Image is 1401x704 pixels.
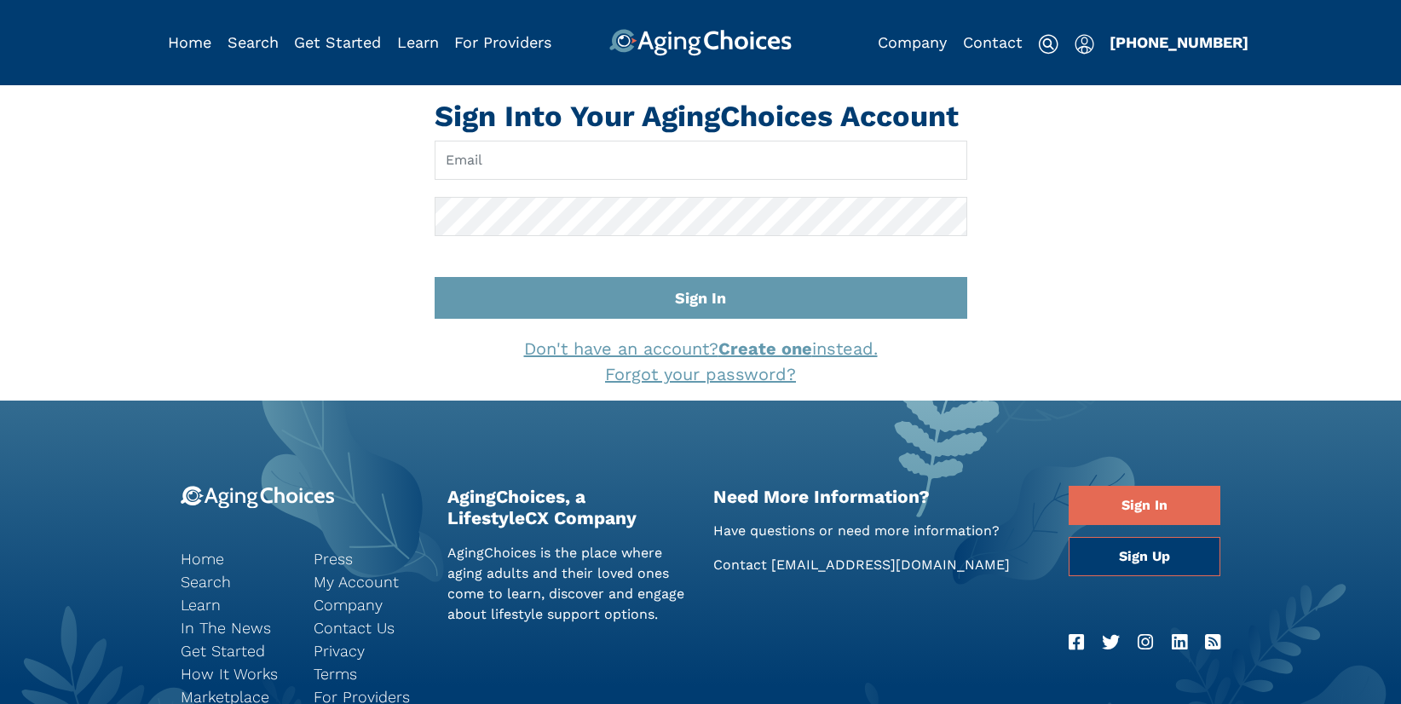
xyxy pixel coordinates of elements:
a: [PHONE_NUMBER] [1110,33,1248,51]
a: Forgot your password? [605,364,796,384]
a: My Account [314,570,421,593]
button: Sign In [435,277,967,319]
a: Get Started [181,639,288,662]
a: Contact Us [314,616,421,639]
p: Have questions or need more information? [713,521,1043,541]
a: Company [314,593,421,616]
a: Twitter [1102,629,1120,656]
a: Facebook [1069,629,1084,656]
a: Search [228,33,279,51]
a: Contact [963,33,1023,51]
a: RSS Feed [1205,629,1220,656]
div: Popover trigger [1075,29,1094,56]
a: Search [181,570,288,593]
input: Password [435,197,967,236]
a: LinkedIn [1172,629,1187,656]
img: AgingChoices [609,29,792,56]
a: Privacy [314,639,421,662]
a: Press [314,547,421,570]
input: Email [435,141,967,180]
a: Terms [314,662,421,685]
h1: Sign Into Your AgingChoices Account [435,99,967,134]
a: In The News [181,616,288,639]
strong: Create one [718,338,812,359]
a: [EMAIL_ADDRESS][DOMAIN_NAME] [771,557,1010,573]
p: Contact [713,555,1043,575]
a: Learn [181,593,288,616]
p: AgingChoices is the place where aging adults and their loved ones come to learn, discover and eng... [447,543,689,625]
a: Instagram [1138,629,1153,656]
a: Company [878,33,947,51]
a: Get Started [294,33,381,51]
a: For Providers [454,33,551,51]
a: Home [181,547,288,570]
a: Don't have an account?Create oneinstead. [524,338,878,359]
img: 9-logo.svg [181,486,335,509]
h2: Need More Information? [713,486,1043,507]
a: Sign In [1069,486,1220,525]
a: Sign Up [1069,537,1220,576]
img: user-icon.svg [1075,34,1094,55]
a: Home [168,33,211,51]
img: search-icon.svg [1038,34,1058,55]
h2: AgingChoices, a LifestyleCX Company [447,486,689,528]
div: Popover trigger [228,29,279,56]
a: How It Works [181,662,288,685]
a: Learn [397,33,439,51]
